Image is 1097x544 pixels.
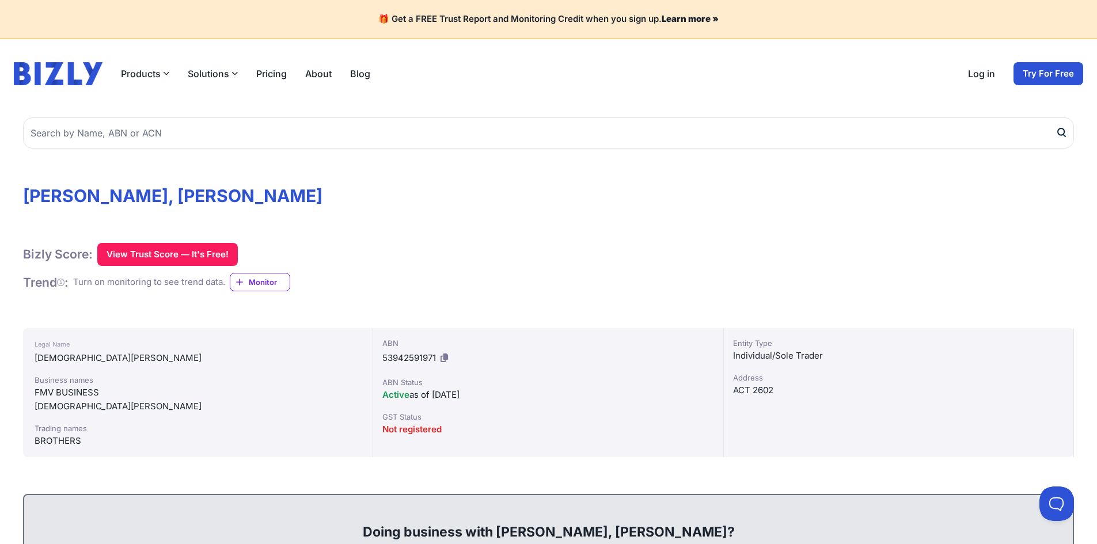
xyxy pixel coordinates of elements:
button: Solutions [188,67,238,81]
div: Entity Type [733,337,1064,349]
div: Legal Name [35,337,361,351]
span: Monitor [249,276,290,288]
h1: [PERSON_NAME], [PERSON_NAME] [23,185,1074,206]
div: ABN [382,337,713,349]
div: GST Status [382,411,713,423]
div: ABN Status [382,376,713,388]
a: Try For Free [1014,62,1083,85]
div: Address [733,372,1064,383]
iframe: Toggle Customer Support [1039,486,1074,521]
div: ACT 2602 [733,383,1064,397]
h1: Bizly Score: [23,246,93,262]
div: [DEMOGRAPHIC_DATA][PERSON_NAME] [35,400,361,413]
div: Individual/Sole Trader [733,349,1064,363]
button: View Trust Score — It's Free! [97,243,238,266]
a: Log in [968,67,995,81]
input: Search by Name, ABN or ACN [23,117,1074,149]
h4: 🎁 Get a FREE Trust Report and Monitoring Credit when you sign up. [14,14,1083,25]
a: Learn more » [662,13,719,24]
a: Pricing [256,67,287,81]
div: Turn on monitoring to see trend data. [73,276,225,289]
span: Not registered [382,424,442,435]
div: FMV BUSINESS [35,386,361,400]
a: Monitor [230,273,290,291]
a: Blog [350,67,370,81]
h1: Trend : [23,275,69,290]
div: BROTHERS [35,434,361,448]
div: [DEMOGRAPHIC_DATA][PERSON_NAME] [35,351,361,365]
div: Trading names [35,423,361,434]
button: Products [121,67,169,81]
div: as of [DATE] [382,388,713,402]
div: Doing business with [PERSON_NAME], [PERSON_NAME]? [36,504,1061,541]
a: About [305,67,332,81]
span: 53942591971 [382,352,436,363]
span: Active [382,389,409,400]
div: Business names [35,374,361,386]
